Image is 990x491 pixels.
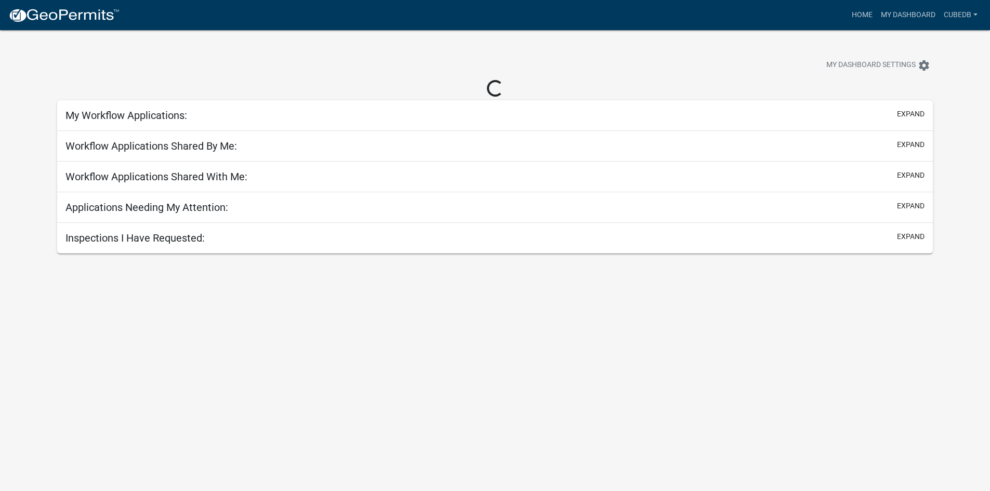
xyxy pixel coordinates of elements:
[826,59,916,72] span: My Dashboard Settings
[65,140,237,152] h5: Workflow Applications Shared By Me:
[897,139,925,150] button: expand
[897,231,925,242] button: expand
[848,5,877,25] a: Home
[940,5,982,25] a: CubedB
[818,55,939,75] button: My Dashboard Settingssettings
[65,170,247,183] h5: Workflow Applications Shared With Me:
[918,59,930,72] i: settings
[65,109,187,122] h5: My Workflow Applications:
[65,232,205,244] h5: Inspections I Have Requested:
[897,170,925,181] button: expand
[897,201,925,211] button: expand
[877,5,940,25] a: My Dashboard
[897,109,925,120] button: expand
[65,201,228,214] h5: Applications Needing My Attention:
